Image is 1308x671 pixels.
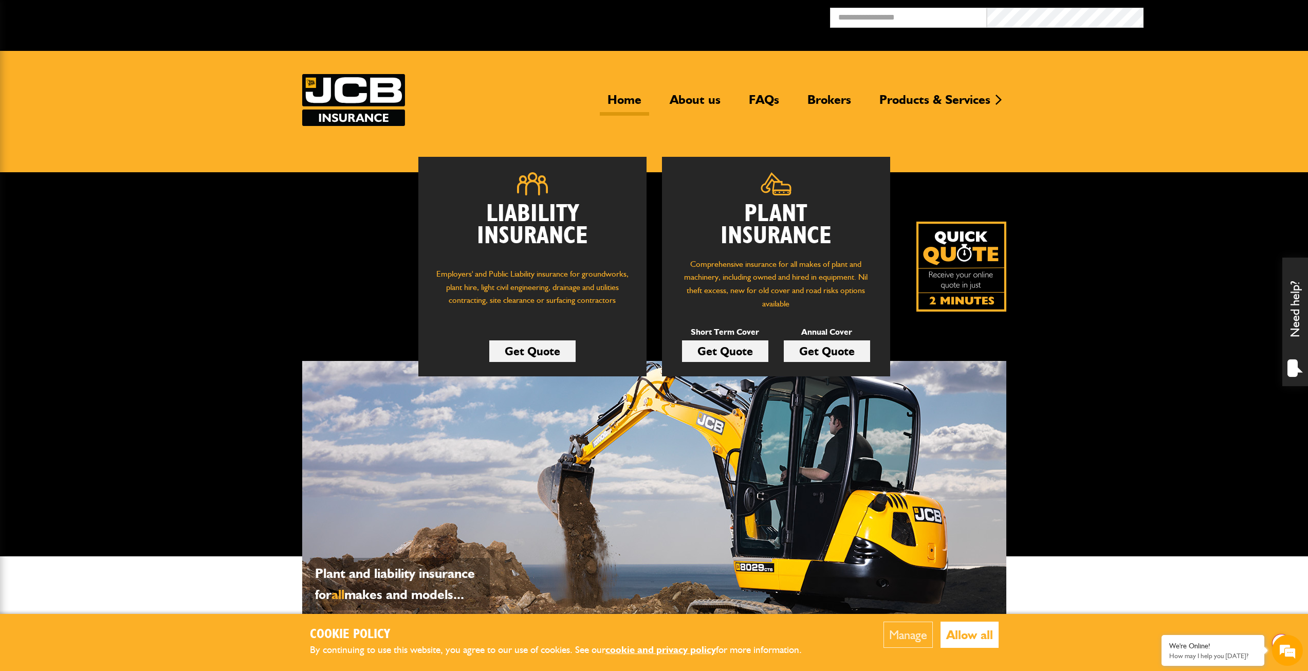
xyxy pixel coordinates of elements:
p: How may I help you today? [1169,652,1257,660]
h2: Liability Insurance [434,203,631,258]
p: Plant and liability insurance for makes and models... [315,563,485,605]
p: By continuing to use this website, you agree to our use of cookies. See our for more information. [310,642,819,658]
button: Manage [883,622,933,648]
p: Short Term Cover [682,325,768,339]
a: Get Quote [489,340,576,362]
p: Annual Cover [784,325,870,339]
div: Need help? [1282,258,1308,386]
a: FAQs [741,92,787,116]
a: Products & Services [872,92,998,116]
a: Get Quote [784,340,870,362]
a: Brokers [800,92,859,116]
img: Quick Quote [916,222,1006,312]
button: Allow all [941,622,999,648]
img: JCB Insurance Services logo [302,74,405,126]
p: Employers' and Public Liability insurance for groundworks, plant hire, light civil engineering, d... [434,267,631,317]
span: all [331,586,344,603]
a: JCB Insurance Services [302,74,405,126]
h2: Cookie Policy [310,627,819,643]
p: Comprehensive insurance for all makes of plant and machinery, including owned and hired in equipm... [677,258,875,310]
a: Get your insurance quote isn just 2-minutes [916,222,1006,312]
a: About us [662,92,728,116]
h2: Plant Insurance [677,203,875,247]
div: We're Online! [1169,642,1257,650]
a: cookie and privacy policy [605,644,716,656]
a: Home [600,92,649,116]
button: Broker Login [1144,8,1300,24]
a: Get Quote [682,340,768,362]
